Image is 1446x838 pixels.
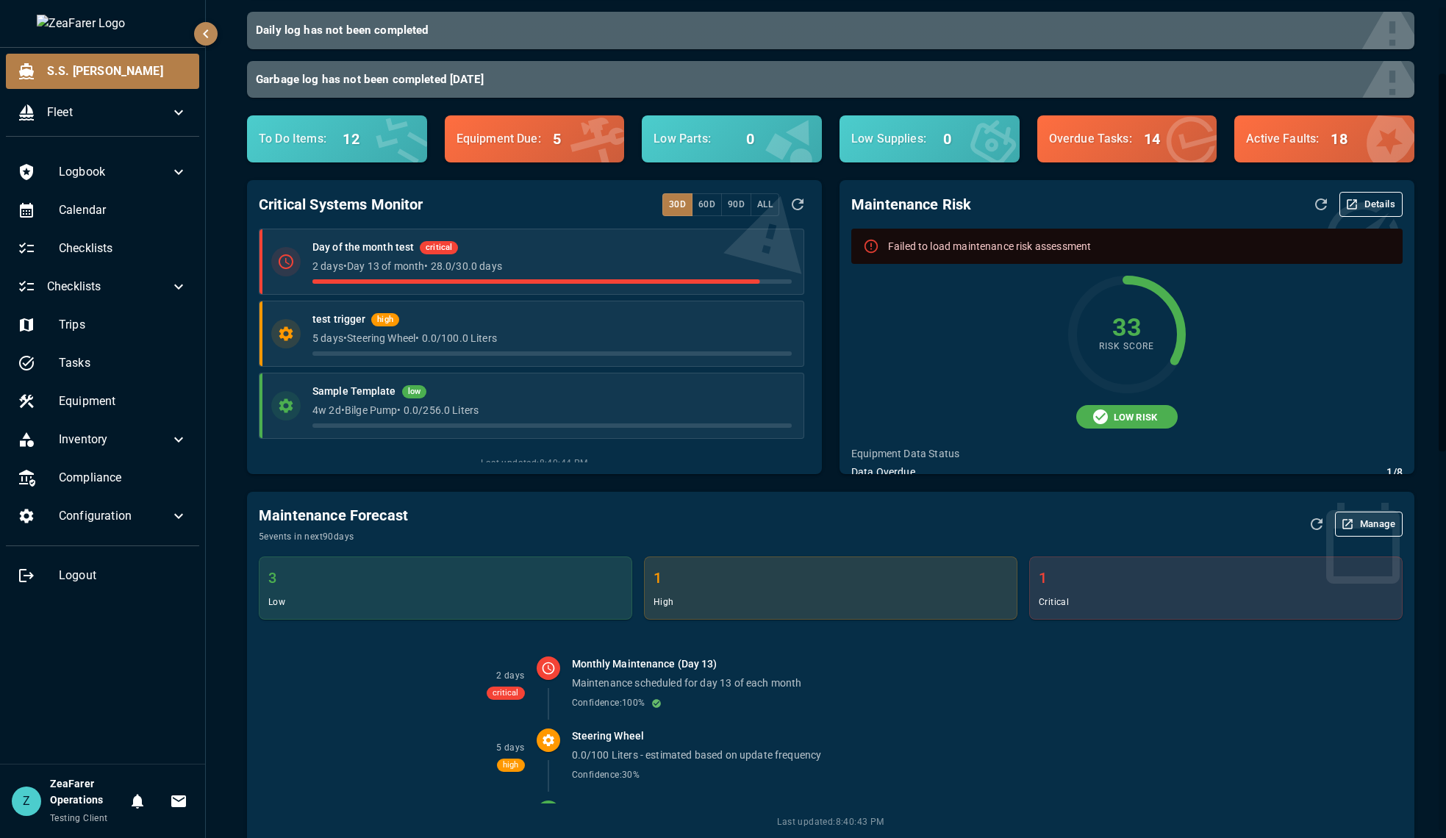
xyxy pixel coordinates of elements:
span: 2 days [496,670,524,681]
h6: Monthly Maintenance (Day 13) [572,656,1379,673]
p: 5 days • Steering Wheel • 0.0 / 100.0 Liters [312,331,792,345]
span: Calendar [59,201,187,219]
h6: Daily log has not been completed [256,21,1394,40]
h6: 0 [943,127,951,151]
div: Fleet [6,95,199,130]
div: Tasks [6,345,199,381]
h6: Critical Systems Monitor [259,193,423,216]
span: Tasks [59,354,187,372]
p: Equipment Data Status [851,446,1403,461]
span: low [268,597,285,607]
h6: 12 [343,127,359,151]
button: 60d [692,193,722,216]
span: 5 events in next 90 days [259,531,354,542]
div: Compliance [6,460,199,495]
span: Confidence: 100 % [572,696,645,711]
h6: 1 [654,566,1008,590]
p: Active Faults : [1246,130,1319,148]
span: Checklists [47,278,170,296]
div: Logout [6,558,199,593]
span: high [654,597,674,607]
span: Configuration [59,507,170,525]
h6: Sample Template [312,384,396,400]
p: 2 days • Day 13 of month • 28.0 / 30.0 days [312,259,792,273]
span: Inventory [59,431,170,448]
h6: ZeaFarer Operations [50,776,123,809]
img: ZeaFarer Logo [37,15,169,32]
span: 5 days [496,742,524,753]
button: Refresh Data [785,192,810,217]
span: Fleet [47,104,170,121]
span: Equipment [59,393,187,410]
span: Trips [59,316,187,334]
span: LOW RISK [1105,410,1166,425]
button: Details [1339,192,1403,217]
button: Manage [1335,512,1403,537]
h6: Day of the month test [312,240,414,256]
button: All [751,193,779,216]
p: Low Parts : [654,130,734,148]
p: To Do Items : [259,130,331,148]
span: Confidence: 30 % [572,768,640,783]
button: Refresh Forecast [1304,512,1329,537]
span: high [497,759,525,772]
span: Testing Client [50,813,108,823]
p: 1 / 8 [1386,465,1402,479]
p: Overdue Tasks : [1049,130,1132,148]
div: Checklists [6,231,199,266]
div: Calendar [6,193,199,228]
span: critical [1039,597,1069,607]
h4: 33 [1112,315,1142,340]
span: Last updated: 8:40:44 PM [259,456,810,471]
div: Inventory [6,422,199,457]
button: Notifications [123,787,152,816]
button: 30d [662,193,692,216]
span: Risk Score [1099,340,1154,354]
span: Checklists [59,240,187,257]
span: critical [420,242,458,254]
h6: Maintenance Risk [851,193,971,216]
p: Data Overdue [851,465,915,479]
h6: 3 [268,566,623,590]
h6: 5 [553,127,561,151]
span: Compliance [59,469,187,487]
h6: Bilge Pump [572,801,1379,817]
h6: 0 [746,127,754,151]
span: critical [487,687,525,700]
p: Equipment Due : [457,130,541,148]
p: 0.0/100 Liters - estimated based on update frequency [572,748,1379,762]
p: Low Supplies : [851,130,931,148]
p: Maintenance scheduled for day 13 of each month [572,676,1379,690]
div: Failed to load maintenance risk assessment [888,233,1091,259]
div: Checklists [6,269,199,304]
h6: Maintenance Forecast [259,504,408,527]
h6: Steering Wheel [572,728,1379,745]
div: Logbook [6,154,199,190]
h6: Garbage log has not been completed [DATE] [256,70,1394,90]
span: Logout [59,567,187,584]
span: Last updated: 8:40:43 PM [259,815,1403,830]
h6: test trigger [312,312,365,328]
div: Z [12,787,41,816]
div: Equipment [6,384,199,419]
h6: 1 [1039,566,1393,590]
div: S.S. [PERSON_NAME] [6,54,199,89]
button: Refresh Assessment [1309,192,1334,217]
span: S.S. [PERSON_NAME] [47,62,187,80]
div: Configuration [6,498,199,534]
button: Invitations [164,787,193,816]
button: Garbage log has not been completed [DATE] [247,61,1414,99]
span: low [402,386,426,398]
div: Trips [6,307,199,343]
span: Logbook [59,163,170,181]
span: high [371,314,399,326]
p: 4w 2d • Bilge Pump • 0.0 / 256.0 Liters [312,403,792,418]
h6: 18 [1331,127,1347,151]
button: Daily log has not been completed [247,12,1414,49]
h6: 14 [1144,127,1160,151]
button: 90d [721,193,751,216]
